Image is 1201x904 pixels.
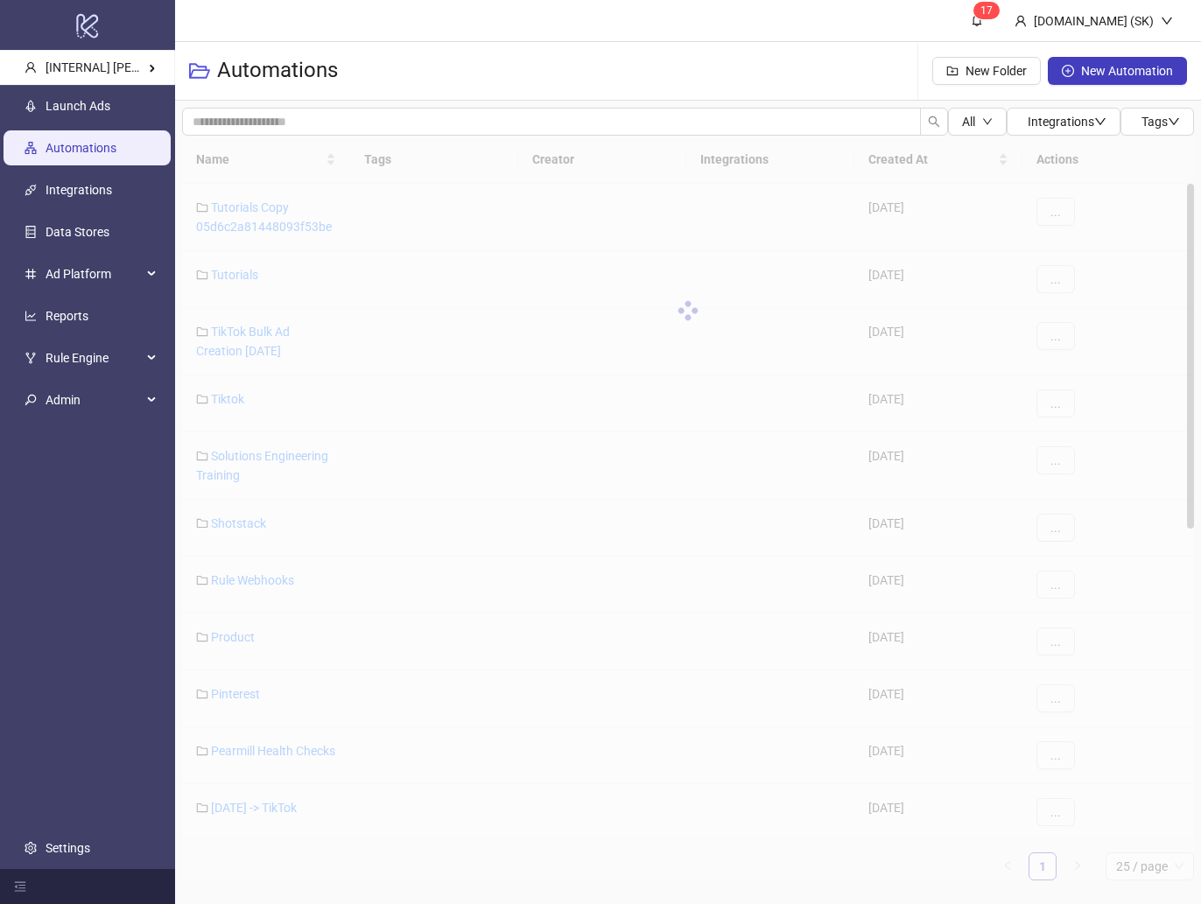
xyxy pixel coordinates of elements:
[966,64,1027,78] span: New Folder
[982,116,993,127] span: down
[25,352,37,364] span: fork
[46,256,142,291] span: Ad Platform
[973,2,1000,19] sup: 17
[1048,57,1187,85] button: New Automation
[1062,65,1074,77] span: plus-circle
[14,880,26,893] span: menu-fold
[46,141,116,155] a: Automations
[1015,15,1027,27] span: user
[987,4,993,17] span: 7
[948,108,1007,136] button: Alldown
[46,225,109,239] a: Data Stores
[189,60,210,81] span: folder-open
[217,57,338,85] h3: Automations
[46,99,110,113] a: Launch Ads
[46,60,244,74] span: [INTERNAL] [PERSON_NAME] Kitchn
[1094,116,1106,128] span: down
[25,394,37,406] span: key
[46,382,142,417] span: Admin
[25,268,37,280] span: number
[46,183,112,197] a: Integrations
[928,116,940,128] span: search
[46,340,142,375] span: Rule Engine
[932,57,1041,85] button: New Folder
[971,14,983,26] span: bell
[962,115,975,129] span: All
[980,4,987,17] span: 1
[25,61,37,74] span: user
[946,65,959,77] span: folder-add
[1081,64,1173,78] span: New Automation
[1120,108,1194,136] button: Tagsdown
[1161,15,1173,27] span: down
[1007,108,1120,136] button: Integrationsdown
[1028,115,1106,129] span: Integrations
[1141,115,1180,129] span: Tags
[46,309,88,323] a: Reports
[46,841,90,855] a: Settings
[1168,116,1180,128] span: down
[1027,11,1161,31] div: [DOMAIN_NAME] (SK)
